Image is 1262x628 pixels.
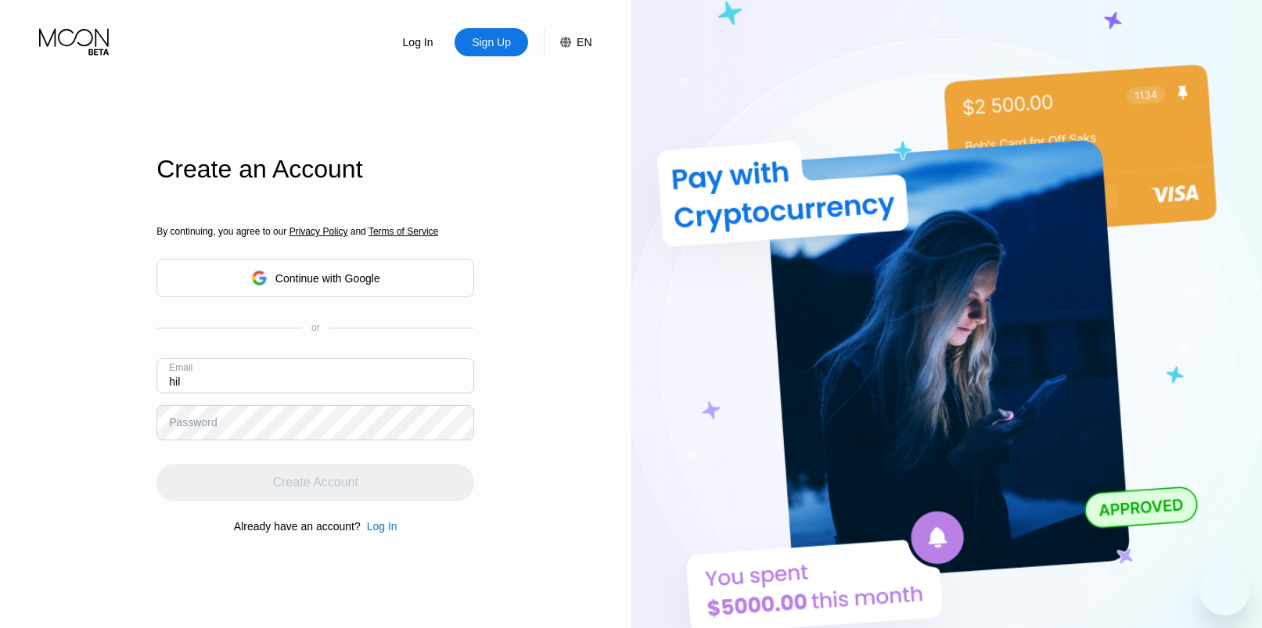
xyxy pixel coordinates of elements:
div: Password [169,416,217,429]
div: or [311,322,320,333]
span: Privacy Policy [289,226,348,237]
iframe: Bouton de lancement de la fenêtre de messagerie [1199,565,1249,615]
div: Log In [381,28,455,56]
div: Sign Up [470,34,512,50]
div: Email [169,362,192,373]
span: and [347,226,369,237]
div: Continue with Google [156,259,474,297]
div: By continuing, you agree to our [156,226,474,237]
div: Log In [367,520,397,533]
div: EN [544,28,591,56]
div: Sign Up [455,28,528,56]
div: Already have an account? [234,520,361,533]
div: EN [577,36,591,48]
div: Log In [361,520,397,533]
div: Continue with Google [275,272,380,285]
div: Create an Account [156,155,474,184]
span: Terms of Service [369,226,438,237]
div: Log In [401,34,435,50]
